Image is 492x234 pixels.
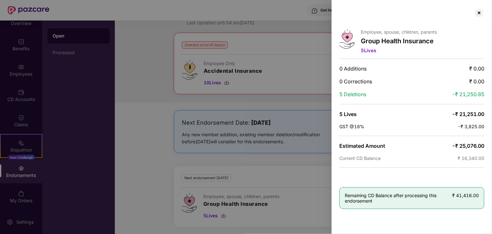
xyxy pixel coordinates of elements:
[469,65,484,72] span: ₹ 0.00
[361,29,437,35] p: Employee, spouse, children, parents
[339,78,372,85] span: 0 Corrections
[458,124,484,129] span: -₹ 3,825.00
[452,193,479,198] span: ₹ 41,416.00
[458,155,484,161] span: ₹ 16,340.00
[339,124,364,129] span: GST @18%
[339,111,357,117] span: 5 Lives
[452,143,484,149] span: -₹ 25,076.00
[339,29,355,49] img: svg+xml;base64,PHN2ZyB4bWxucz0iaHR0cDovL3d3dy53My5vcmcvMjAwMC9zdmciIHdpZHRoPSI0Ny43MTQiIGhlaWdodD...
[469,78,484,85] span: ₹ 0.00
[339,65,367,72] span: 0 Additions
[339,143,385,149] span: Estimated Amount
[452,91,484,97] span: -₹ 21,250.85
[361,47,377,54] span: 5 Lives
[452,111,484,117] span: -₹ 21,251.00
[345,193,452,204] span: Remaining CD Balance after processing this endorsement
[339,155,381,161] span: Current CD Balance
[339,91,366,97] span: 5 Deletions
[361,37,437,45] p: Group Health Insurance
